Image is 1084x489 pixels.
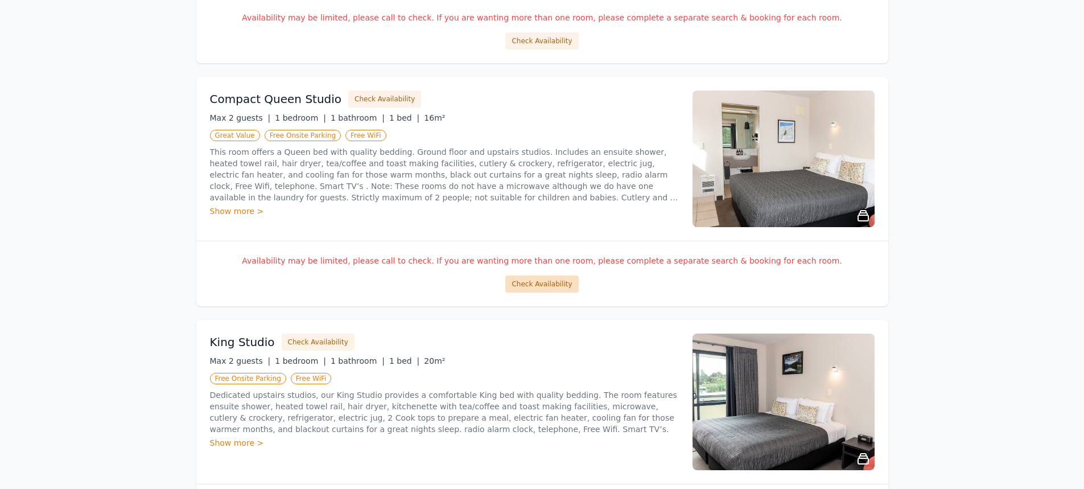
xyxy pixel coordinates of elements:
[210,334,275,350] h3: King Studio
[210,12,875,23] p: Availability may be limited, please call to check. If you are wanting more than one room, please ...
[345,130,386,141] span: Free WiFi
[331,356,385,365] span: 1 bathroom |
[210,389,679,435] p: Dedicated upstairs studios, our King Studio provides a comfortable King bed with quality bedding....
[210,206,679,217] div: Show more >
[291,373,332,384] span: Free WiFi
[210,356,271,365] span: Max 2 guests |
[331,113,385,122] span: 1 bathroom |
[275,356,326,365] span: 1 bedroom |
[348,91,421,108] button: Check Availability
[389,356,419,365] span: 1 bed |
[424,113,445,122] span: 16m²
[389,113,419,122] span: 1 bed |
[265,130,341,141] span: Free Onsite Parking
[210,91,342,107] h3: Compact Queen Studio
[282,334,355,351] button: Check Availability
[424,356,445,365] span: 20m²
[210,437,679,449] div: Show more >
[505,276,578,293] button: Check Availability
[505,32,578,50] button: Check Availability
[210,255,875,266] p: Availability may be limited, please call to check. If you are wanting more than one room, please ...
[275,113,326,122] span: 1 bedroom |
[210,146,679,203] p: This room offers a Queen bed with quality bedding. Ground floor and upstairs studios. Includes an...
[210,373,286,384] span: Free Onsite Parking
[210,113,271,122] span: Max 2 guests |
[210,130,260,141] span: Great Value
